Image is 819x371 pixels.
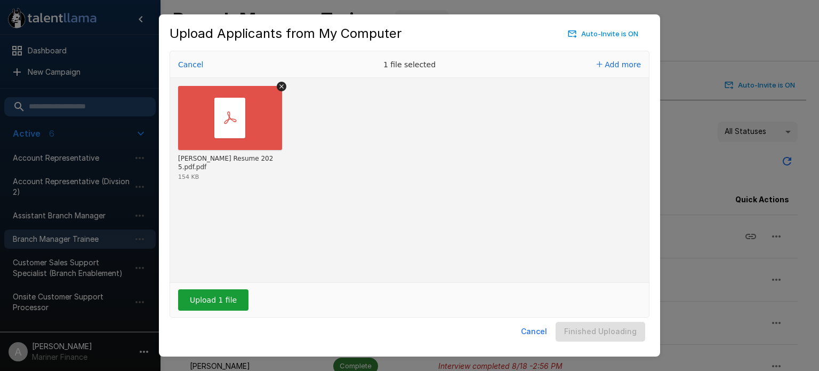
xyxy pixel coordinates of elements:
span: Add more [605,60,641,69]
button: Cancel [175,57,206,72]
button: Auto-Invite is ON [566,26,641,42]
button: Remove file [277,82,286,91]
div: Noah Shipp Resume 2025.pdf.pdf [178,155,279,171]
h5: Upload Applicants from My Computer [170,25,402,42]
button: Upload 1 file [178,289,248,311]
div: 1 file selected [330,51,489,78]
div: 154 KB [178,174,199,180]
button: Add more files [592,57,645,72]
button: Cancel [517,322,551,342]
div: Uppy Dashboard [170,51,649,318]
